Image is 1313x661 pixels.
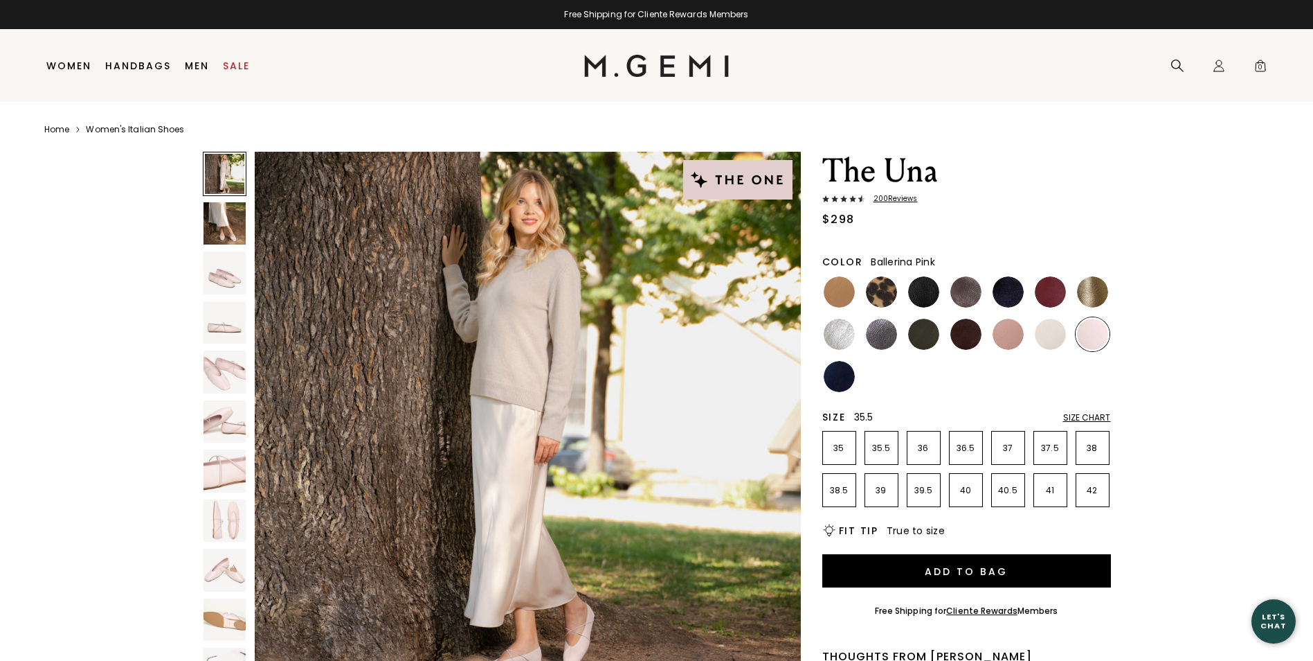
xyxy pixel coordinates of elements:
[1253,62,1267,76] span: 0
[908,276,939,308] img: Black
[44,124,69,135] a: Home
[1077,319,1108,350] img: Ballerina Pink
[823,443,855,454] p: 35
[993,276,1024,308] img: Midnight Blue
[203,301,246,344] img: The Una
[203,351,246,394] img: The Una
[822,211,855,228] div: $298
[865,485,898,496] p: 39
[1076,443,1109,454] p: 38
[839,525,878,536] h2: Fit Tip
[1034,485,1067,496] p: 41
[203,400,246,443] img: The Una
[950,276,981,308] img: Cocoa
[865,443,898,454] p: 35.5
[1077,276,1108,308] img: Gold
[993,319,1024,350] img: Antique Rose
[871,255,935,269] span: Ballerina Pink
[950,485,982,496] p: 40
[866,319,897,350] img: Gunmetal
[822,256,863,267] h2: Color
[887,524,945,538] span: True to size
[203,500,246,543] img: The Una
[875,606,1058,617] div: Free Shipping for Members
[1063,412,1111,423] div: Size Chart
[203,252,246,294] img: The Una
[824,361,855,392] img: Navy
[908,319,939,350] img: Military
[1034,443,1067,454] p: 37.5
[824,319,855,350] img: Silver
[46,60,91,71] a: Women
[1076,485,1109,496] p: 42
[946,605,1017,617] a: Cliente Rewards
[203,450,246,493] img: The Una
[950,319,981,350] img: Chocolate
[105,60,171,71] a: Handbags
[992,443,1024,454] p: 37
[203,549,246,592] img: The Una
[822,554,1111,588] button: Add to Bag
[185,60,209,71] a: Men
[950,443,982,454] p: 36.5
[866,276,897,308] img: Leopard Print
[1035,319,1066,350] img: Ecru
[865,195,918,203] span: 200 Review s
[823,485,855,496] p: 38.5
[992,485,1024,496] p: 40.5
[203,599,246,642] img: The Una
[203,202,246,245] img: The Una
[86,124,184,135] a: Women's Italian Shoes
[907,485,940,496] p: 39.5
[1251,612,1296,630] div: Let's Chat
[1035,276,1066,308] img: Burgundy
[822,152,1111,191] h1: The Una
[824,276,855,308] img: Light Tan
[223,60,250,71] a: Sale
[854,410,873,424] span: 35.5
[907,443,940,454] p: 36
[822,412,846,423] h2: Size
[584,55,729,77] img: M.Gemi
[822,195,1111,206] a: 200Reviews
